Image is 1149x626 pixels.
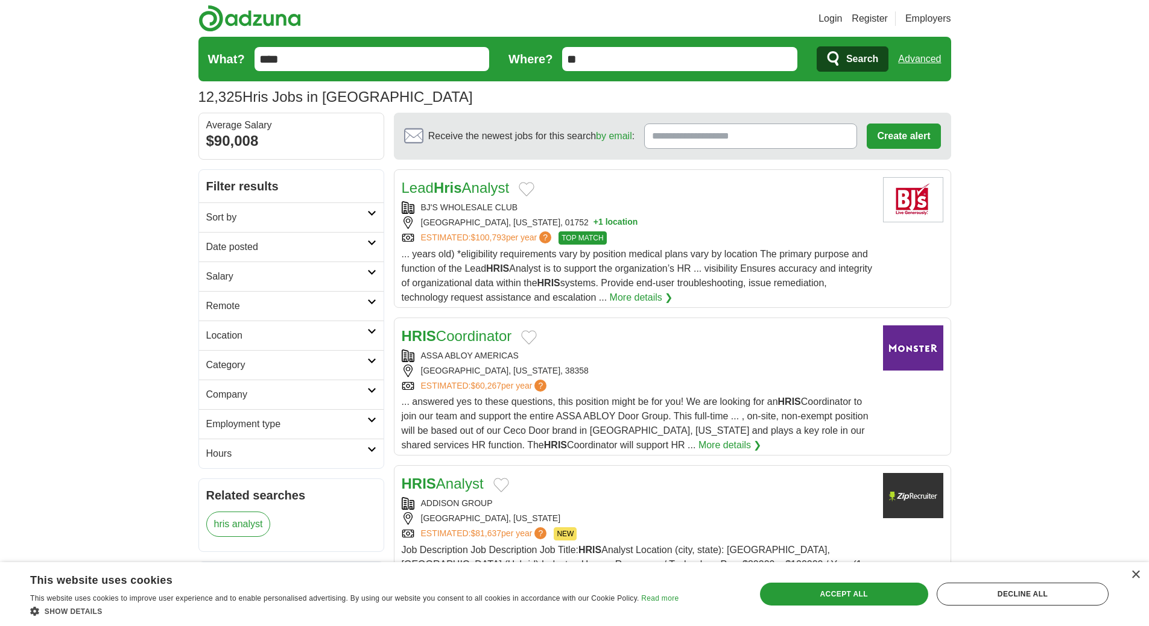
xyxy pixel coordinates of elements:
[402,475,436,492] strong: HRIS
[208,50,245,68] label: What?
[206,121,376,130] div: Average Salary
[45,607,103,616] span: Show details
[206,269,367,284] h2: Salary
[817,46,888,72] button: Search
[206,210,367,225] h2: Sort by
[206,417,367,431] h2: Employment type
[846,47,878,71] span: Search
[402,180,510,196] a: LeadHrisAnalyst
[199,291,384,321] a: Remote
[30,594,639,603] span: This website uses cookies to improve user experience and to enable personalised advertising. By u...
[402,365,873,377] div: [GEOGRAPHIC_DATA], [US_STATE], 38358
[521,330,537,345] button: Add to favorite jobs
[199,380,384,409] a: Company
[852,11,888,26] a: Register
[402,249,873,302] span: ... years old) *eligibility requirements vary by position medical plans vary by location The prim...
[428,129,635,143] span: Receive the newest jobs for this search :
[778,396,801,407] strong: HRIS
[199,350,384,380] a: Category
[402,545,868,598] span: Job Description Job Description Job Title: Analyst Location (city, state): [GEOGRAPHIC_DATA], [GE...
[470,528,501,538] span: $81,637
[434,180,462,196] strong: Hris
[206,328,367,343] h2: Location
[898,47,941,71] a: Advanced
[610,290,673,305] a: More details ❯
[519,182,534,196] button: Add to favorite jobs
[534,527,546,539] span: ?
[199,409,384,439] a: Employment type
[30,605,679,617] div: Show details
[937,583,1109,606] div: Decline all
[593,216,638,229] button: +1 location
[539,231,551,243] span: ?
[883,325,943,371] img: Company logo
[206,387,367,402] h2: Company
[534,380,546,392] span: ?
[402,475,484,492] a: HRISAnalyst
[199,170,384,202] h2: Filter results
[493,478,509,492] button: Add to favorite jobs
[905,11,951,26] a: Employers
[867,124,940,149] button: Create alert
[883,473,943,518] img: Company logo
[596,131,632,141] a: by email
[421,202,518,212] a: BJ'S WHOLESALE CLUB
[554,527,577,540] span: NEW
[593,216,598,229] span: +
[641,594,679,603] a: Read more, opens a new window
[199,321,384,350] a: Location
[199,232,384,261] a: Date posted
[421,380,549,392] a: ESTIMATED:$60,267per year?
[698,438,762,452] a: More details ❯
[198,5,301,32] img: Adzuna logo
[206,446,367,461] h2: Hours
[486,263,509,274] strong: HRIS
[421,231,554,245] a: ESTIMATED:$100,793per year?
[421,527,549,540] a: ESTIMATED:$81,637per year?
[402,216,873,229] div: [GEOGRAPHIC_DATA], [US_STATE], 01752
[198,86,242,108] span: 12,325
[883,177,943,222] img: BJ's Wholesale Club, Inc. logo
[818,11,842,26] a: Login
[206,240,367,254] h2: Date posted
[402,497,873,510] div: ADDISON GROUP
[30,569,648,587] div: This website uses cookies
[470,233,505,242] span: $100,793
[760,583,928,606] div: Accept all
[199,439,384,468] a: Hours
[508,50,552,68] label: Where?
[206,512,271,537] a: hris analyst
[402,349,873,362] div: ASSA ABLOY AMERICAS
[578,545,601,555] strong: HRIS
[206,486,376,504] h2: Related searches
[206,358,367,372] h2: Category
[206,299,367,313] h2: Remote
[470,381,501,390] span: $60,267
[402,512,873,525] div: [GEOGRAPHIC_DATA], [US_STATE]
[1131,571,1140,580] div: Close
[199,261,384,291] a: Salary
[198,89,473,105] h1: Hris Jobs in [GEOGRAPHIC_DATA]
[206,130,376,152] div: $90,008
[402,328,512,344] a: HRISCoordinator
[199,202,384,232] a: Sort by
[402,328,436,344] strong: HRIS
[402,396,869,450] span: ... answered yes to these questions, this position might be for you! We are looking for an Coordi...
[544,440,567,450] strong: HRIS
[537,278,560,288] strong: HRIS
[559,231,606,245] span: TOP MATCH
